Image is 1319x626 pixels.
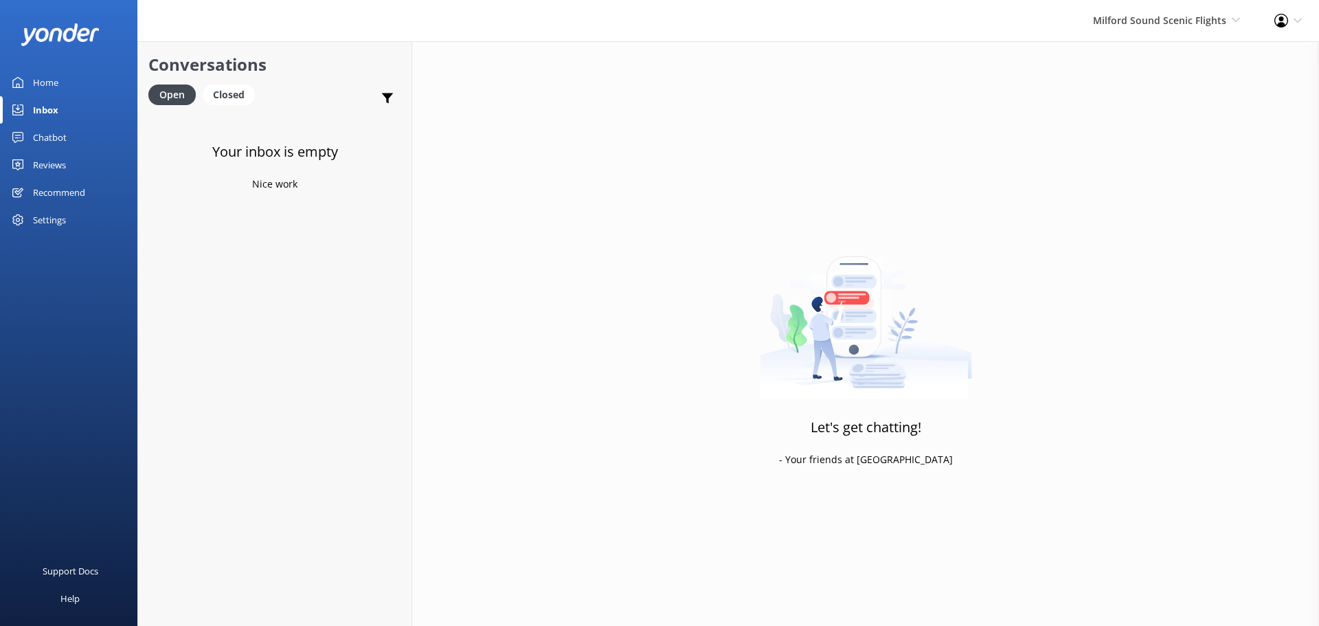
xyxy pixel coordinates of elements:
[203,87,262,102] a: Closed
[33,124,67,151] div: Chatbot
[33,151,66,179] div: Reviews
[148,52,401,78] h2: Conversations
[760,227,972,399] img: artwork of a man stealing a conversation from at giant smartphone
[212,141,338,163] h3: Your inbox is empty
[811,416,921,438] h3: Let's get chatting!
[60,585,80,612] div: Help
[252,177,297,192] p: Nice work
[43,557,98,585] div: Support Docs
[33,179,85,206] div: Recommend
[148,85,196,105] div: Open
[148,87,203,102] a: Open
[1093,14,1226,27] span: Milford Sound Scenic Flights
[203,85,255,105] div: Closed
[779,452,953,467] p: - Your friends at [GEOGRAPHIC_DATA]
[33,69,58,96] div: Home
[33,206,66,234] div: Settings
[33,96,58,124] div: Inbox
[21,23,100,46] img: yonder-white-logo.png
